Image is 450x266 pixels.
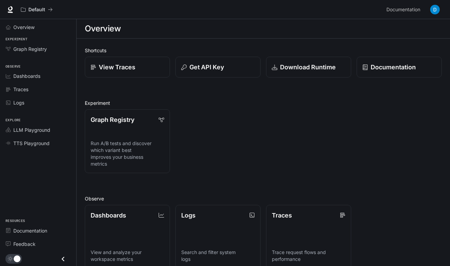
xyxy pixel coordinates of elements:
[3,83,74,95] a: Traces
[175,57,261,78] button: Get API Key
[181,249,255,263] p: Search and filter system logs
[91,140,164,167] p: Run A/B tests and discover which variant best improves your business metrics
[386,5,420,14] span: Documentation
[13,24,35,31] span: Overview
[280,62,336,72] p: Download Runtime
[13,240,36,248] span: Feedback
[13,86,28,93] span: Traces
[91,249,164,263] p: View and analyze your workspace metrics
[272,249,345,263] p: Trace request flows and performance
[357,57,442,78] a: Documentation
[13,140,50,147] span: TTS Playground
[13,99,24,106] span: Logs
[85,99,442,107] h2: Experiment
[3,70,74,82] a: Dashboards
[3,43,74,55] a: Graph Registry
[3,97,74,109] a: Logs
[99,62,135,72] p: View Traces
[181,211,196,220] p: Logs
[55,252,71,266] button: Close drawer
[13,72,40,80] span: Dashboards
[91,211,126,220] p: Dashboards
[3,225,74,237] a: Documentation
[3,21,74,33] a: Overview
[28,7,45,13] p: Default
[266,57,351,78] a: Download Runtime
[85,195,442,202] h2: Observe
[13,126,50,134] span: LLM Playground
[3,238,74,250] a: Feedback
[13,227,47,234] span: Documentation
[272,211,292,220] p: Traces
[85,22,121,36] h1: Overview
[3,137,74,149] a: TTS Playground
[384,3,425,16] a: Documentation
[91,115,134,124] p: Graph Registry
[14,255,21,262] span: Dark mode toggle
[13,45,47,53] span: Graph Registry
[18,3,56,16] button: All workspaces
[85,47,442,54] h2: Shortcuts
[428,3,442,16] button: User avatar
[371,62,416,72] p: Documentation
[430,5,440,14] img: User avatar
[189,62,224,72] p: Get API Key
[3,124,74,136] a: LLM Playground
[85,109,170,173] a: Graph RegistryRun A/B tests and discover which variant best improves your business metrics
[85,57,170,78] a: View Traces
